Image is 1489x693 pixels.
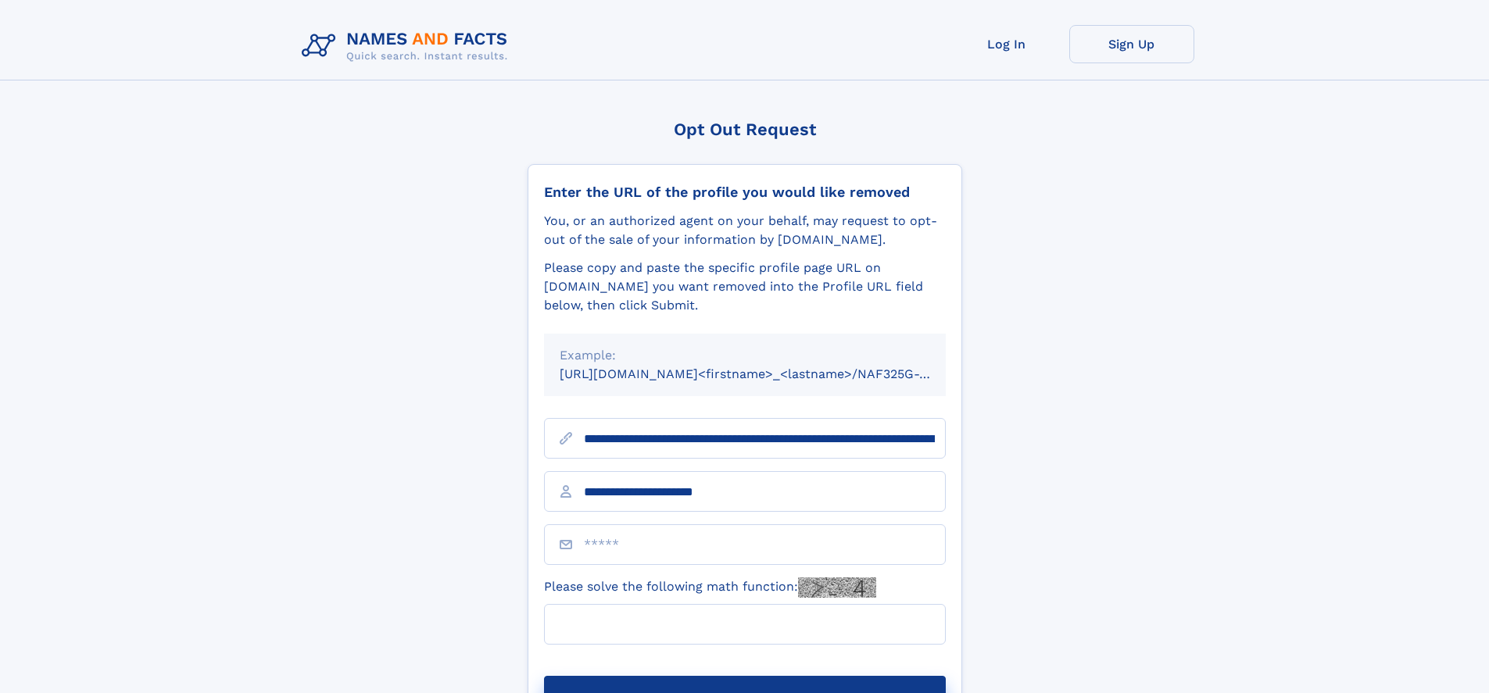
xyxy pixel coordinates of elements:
[1069,25,1194,63] a: Sign Up
[544,212,946,249] div: You, or an authorized agent on your behalf, may request to opt-out of the sale of your informatio...
[560,366,975,381] small: [URL][DOMAIN_NAME]<firstname>_<lastname>/NAF325G-xxxxxxxx
[544,259,946,315] div: Please copy and paste the specific profile page URL on [DOMAIN_NAME] you want removed into the Pr...
[528,120,962,139] div: Opt Out Request
[560,346,930,365] div: Example:
[544,184,946,201] div: Enter the URL of the profile you would like removed
[944,25,1069,63] a: Log In
[295,25,521,67] img: Logo Names and Facts
[544,577,876,598] label: Please solve the following math function:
